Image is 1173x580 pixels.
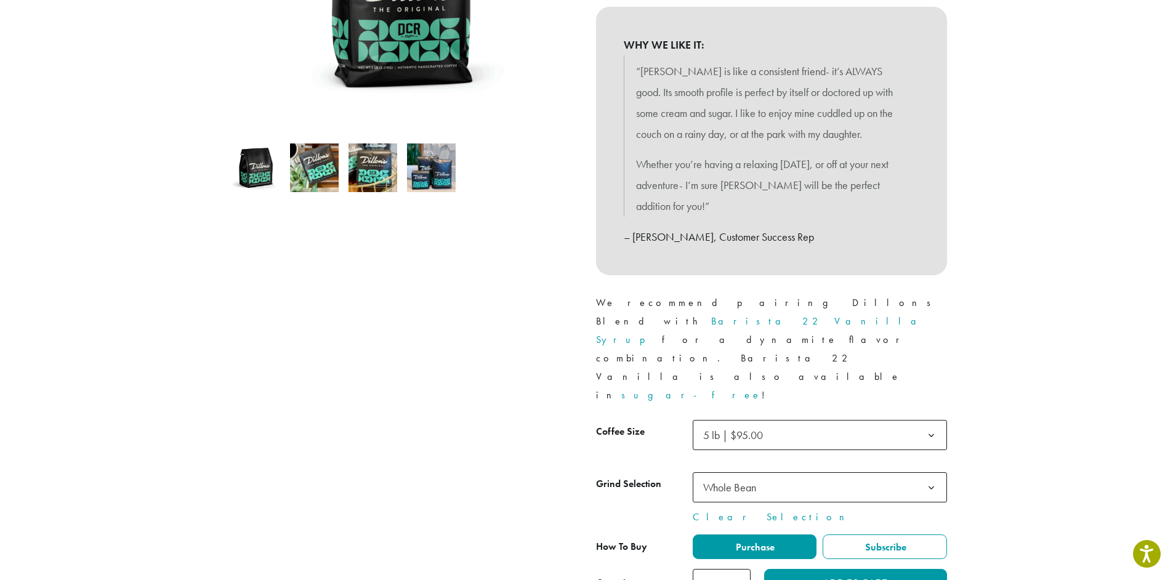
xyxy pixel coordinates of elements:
a: sugar-free [621,389,762,401]
p: “[PERSON_NAME] is like a consistent friend- it’s ALWAYS good. Its smooth profile is perfect by it... [636,61,907,144]
img: Dillons - Image 3 [349,143,397,192]
a: Clear Selection [693,510,947,525]
span: 5 lb | $95.00 [693,420,947,450]
a: Barista 22 Vanilla Syrup [596,315,926,346]
span: 5 lb | $95.00 [703,428,763,442]
p: Whether you’re having a relaxing [DATE], or off at your next adventure- I’m sure [PERSON_NAME] wi... [636,154,907,216]
p: We recommend pairing Dillons Blend with for a dynamite flavor combination. Barista 22 Vanilla is ... [596,294,947,405]
span: Purchase [734,541,775,554]
label: Coffee Size [596,423,693,441]
b: WHY WE LIKE IT: [624,34,919,55]
span: Subscribe [863,541,906,554]
span: Whole Bean [698,475,768,499]
span: Whole Bean [703,480,756,494]
label: Grind Selection [596,475,693,493]
img: Dillons - Image 4 [407,143,456,192]
img: Dillons [232,143,280,192]
span: How To Buy [596,540,647,553]
img: Dillons - Image 2 [290,143,339,192]
span: Whole Bean [693,472,947,502]
p: – [PERSON_NAME], Customer Success Rep [624,227,919,248]
span: 5 lb | $95.00 [698,423,775,447]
